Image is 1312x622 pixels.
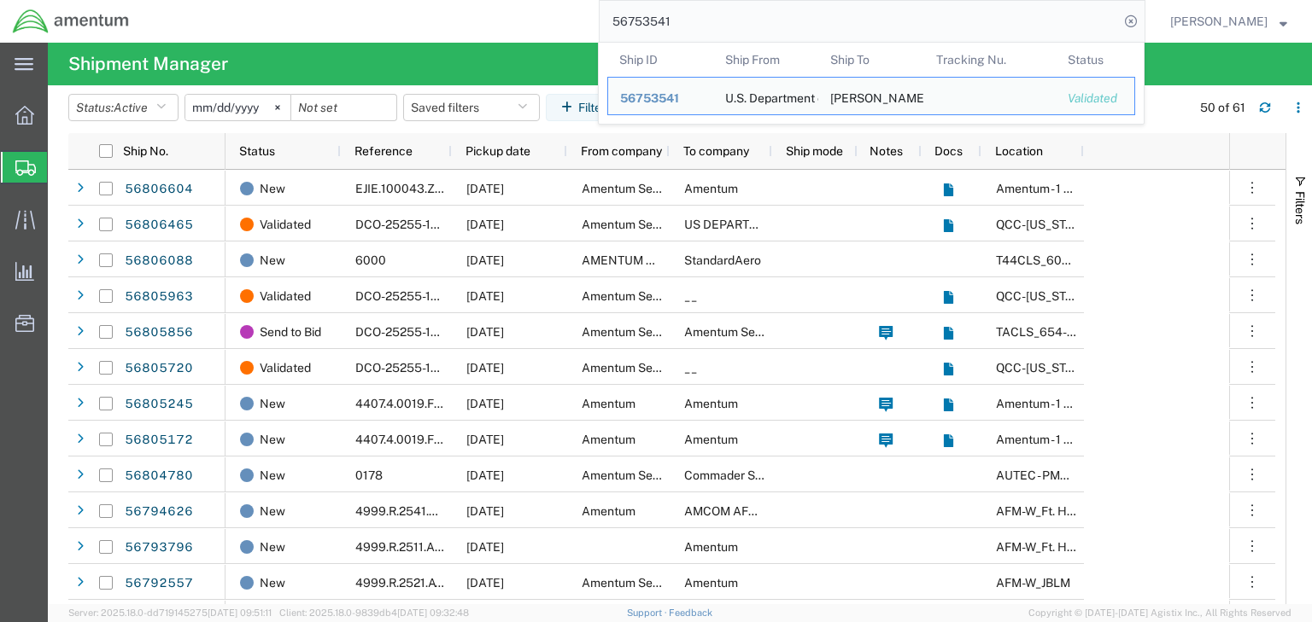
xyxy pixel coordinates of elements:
[354,144,413,158] span: Reference
[582,325,710,339] span: Amentum Services, Inc.
[607,43,713,77] th: Ship ID
[260,206,311,242] span: Validated
[996,433,1085,446] span: Amentum - 1 gcp
[684,253,761,267] span: StandardAero
[600,1,1119,42] input: Search for shipment number, reference number
[124,570,194,597] a: 56792557
[397,607,469,618] span: [DATE] 09:32:48
[582,361,710,375] span: Amentum Services, Inc.
[996,218,1091,231] span: QCC-Texas
[124,319,194,346] a: 56805856
[124,355,194,382] a: 56805720
[996,182,1087,195] span: Amentum - 1 com
[620,91,679,105] span: 56753541
[684,576,738,590] span: Amentum
[620,90,701,108] div: 56753541
[684,325,812,339] span: Amentum Services, Inc.
[355,253,386,267] span: 6000
[1068,90,1122,108] div: Validated
[870,144,903,158] span: Notes
[582,218,710,231] span: Amentum Services, Inc.
[260,457,285,493] span: New
[260,171,285,206] span: New
[355,468,383,482] span: 0178
[582,576,710,590] span: Amentum Services, Inc.
[260,350,311,386] span: Validated
[996,540,1087,554] span: AFM-W_Ft. Hood
[279,607,469,618] span: Client: 2025.18.0-9839db4
[582,468,710,482] span: Amentum Services, Inc.
[582,182,710,195] span: Amentum Services, Inc.
[355,218,466,231] span: DCO-25255-168104
[68,94,179,121] button: Status:Active
[355,325,468,339] span: DCO-25255-168082
[582,253,704,267] span: AMENTUM SERVICES
[185,95,290,120] input: Not set
[996,504,1087,518] span: AFM-W_Ft. Hood
[68,607,272,618] span: Server: 2025.18.0-dd719145275
[208,607,272,618] span: [DATE] 09:51:11
[124,212,194,239] a: 56806465
[124,498,194,526] a: 56794626
[1293,191,1307,224] span: Filters
[1200,99,1245,117] div: 50 of 61
[466,397,504,410] span: 09/12/2025
[260,314,321,350] span: Send to Bid
[291,95,396,120] input: Not set
[1028,606,1291,620] span: Copyright © [DATE]-[DATE] Agistix Inc., All Rights Reserved
[684,504,847,518] span: AMCOM AFMD C/O Amentum
[466,325,504,339] span: 09/12/2025
[466,433,504,446] span: 09/12/2025
[68,43,228,85] h4: Shipment Manager
[239,144,275,158] span: Status
[725,78,807,114] div: U.S. Department of Defense
[684,468,889,482] span: Commader Submarine Squadron Four
[355,397,555,410] span: 4407.4.0019.FFPR.ODC.UNFM.0000
[466,540,504,554] span: 09/11/2025
[466,468,504,482] span: 09/15/2025
[355,540,529,554] span: 4999.R.2511.AB.AN.01.CAVA.00
[466,289,504,303] span: 09/12/2025
[403,94,540,121] button: Saved filters
[684,218,896,231] span: US DEPARTMENT OF DEFENSE -USAF
[355,504,537,518] span: 4999.R.2541.AM.DN.2C.ASTR.00
[466,504,504,518] span: 09/11/2025
[355,361,467,375] span: DCO-25255-168077
[260,242,285,278] span: New
[684,182,738,195] span: Amentum
[260,565,285,601] span: New
[466,144,530,158] span: Pickup date
[996,468,1197,482] span: AUTEC - PMO - WEST PALM BEACH
[924,43,1057,77] th: Tracking Nu.
[260,386,285,421] span: New
[995,144,1043,158] span: Location
[607,43,1144,124] table: Search Results
[124,283,194,311] a: 56805963
[124,176,194,203] a: 56806604
[996,361,1091,375] span: QCC-Texas
[582,504,635,518] span: Amentum
[684,289,697,303] span: __
[124,427,194,454] a: 56805172
[996,289,1091,303] span: QCC-Texas
[582,397,635,410] span: Amentum
[546,94,627,121] button: Filters
[582,289,710,303] span: Amentum Services, Inc.
[466,361,504,375] span: 09/12/2025
[996,253,1238,267] span: T44CLS_6000 - NAS Whiting Field
[582,433,635,446] span: Amentum
[466,218,504,231] span: 09/12/2025
[581,144,662,158] span: From company
[684,361,697,375] span: __
[260,278,311,314] span: Validated
[996,397,1085,410] span: Amentum - 1 gcp
[684,540,738,554] span: Amentum
[260,493,285,529] span: New
[114,101,148,114] span: Active
[818,43,924,77] th: Ship To
[830,78,912,114] div: Pratt & Whitney Engine Services, Inc.
[123,144,168,158] span: Ship No.
[466,576,504,590] span: 09/11/2025
[260,529,285,565] span: New
[683,144,749,158] span: To company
